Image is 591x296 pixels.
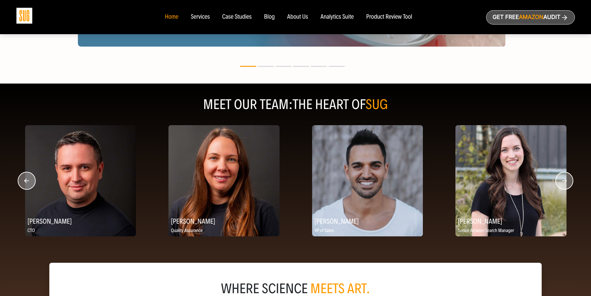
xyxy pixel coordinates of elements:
[519,14,543,20] span: Amazon
[287,14,308,20] a: About Us
[191,14,210,20] a: Services
[366,14,412,20] a: Product Review Tool
[165,14,178,20] a: Home
[366,96,388,113] span: SUG
[168,227,280,235] p: Quality Assurance
[25,125,136,236] img: Konstantin Komarov, CTO
[25,227,136,235] p: CTO
[320,14,354,20] a: Analytics Suite
[25,215,136,227] h2: [PERSON_NAME]
[64,283,527,295] div: where science
[486,10,575,25] a: Get freeAmazonAudit
[168,125,280,236] img: Viktoriia Komarova, Quality Assurance
[264,14,275,20] a: Blog
[455,125,566,236] img: Rene Crandall, Senior Amazon Search Manager
[168,215,280,227] h2: [PERSON_NAME]
[312,227,423,235] p: VP of Sales
[16,8,32,24] img: Sug
[312,125,423,236] img: Jeff Siddiqi, VP of Sales
[222,14,252,20] a: Case Studies
[455,227,566,235] p: Senior Amazon Search Manager
[312,215,423,227] h2: [PERSON_NAME]
[455,215,566,227] h2: [PERSON_NAME]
